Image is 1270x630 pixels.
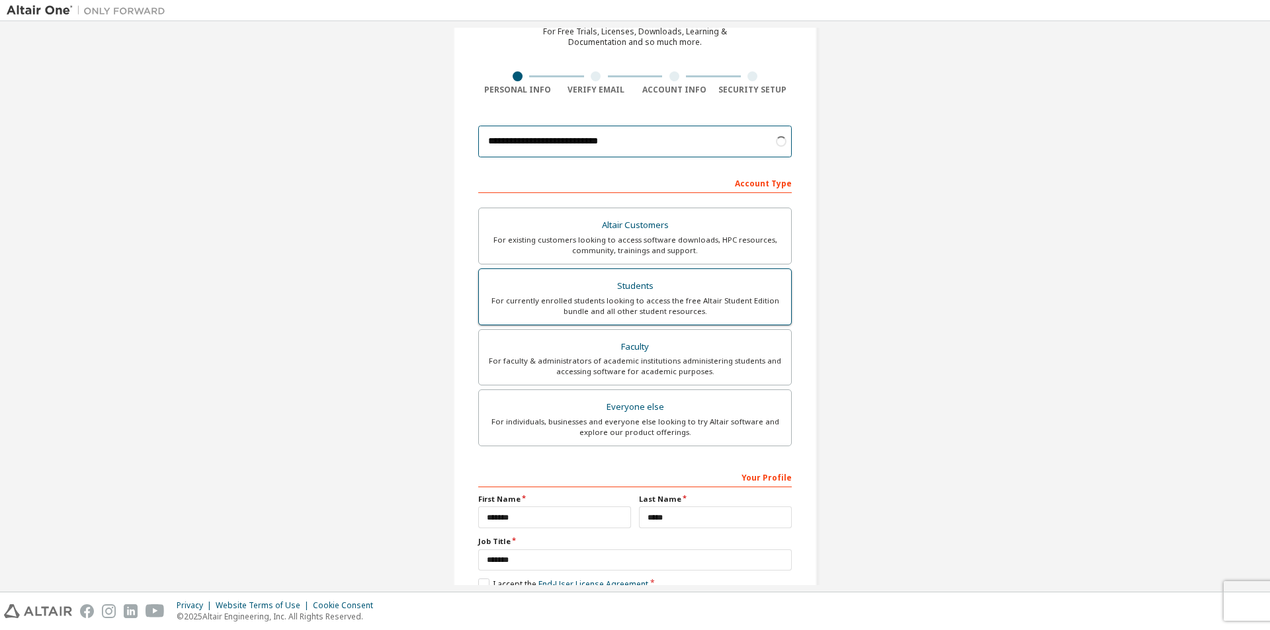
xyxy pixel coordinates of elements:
img: linkedin.svg [124,604,138,618]
div: Your Profile [478,466,792,487]
div: Personal Info [478,85,557,95]
img: instagram.svg [102,604,116,618]
div: Faculty [487,338,783,356]
img: facebook.svg [80,604,94,618]
div: For currently enrolled students looking to access the free Altair Student Edition bundle and all ... [487,295,783,317]
label: Last Name [639,494,792,504]
label: I accept the [478,578,648,590]
a: End-User License Agreement [538,578,648,590]
div: Website Terms of Use [216,600,313,611]
img: youtube.svg [146,604,165,618]
img: Altair One [7,4,172,17]
div: Altair Customers [487,216,783,235]
label: Job Title [478,536,792,547]
div: For individuals, businesses and everyone else looking to try Altair software and explore our prod... [487,416,783,438]
div: Students [487,277,783,295]
p: © 2025 Altair Engineering, Inc. All Rights Reserved. [177,611,381,622]
div: Privacy [177,600,216,611]
div: For Free Trials, Licenses, Downloads, Learning & Documentation and so much more. [543,26,727,48]
div: Cookie Consent [313,600,381,611]
div: Account Info [635,85,714,95]
div: Security Setup [714,85,792,95]
div: Verify Email [557,85,636,95]
div: For existing customers looking to access software downloads, HPC resources, community, trainings ... [487,235,783,256]
img: altair_logo.svg [4,604,72,618]
label: First Name [478,494,631,504]
div: Account Type [478,172,792,193]
div: Everyone else [487,398,783,416]
div: For faculty & administrators of academic institutions administering students and accessing softwa... [487,356,783,377]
